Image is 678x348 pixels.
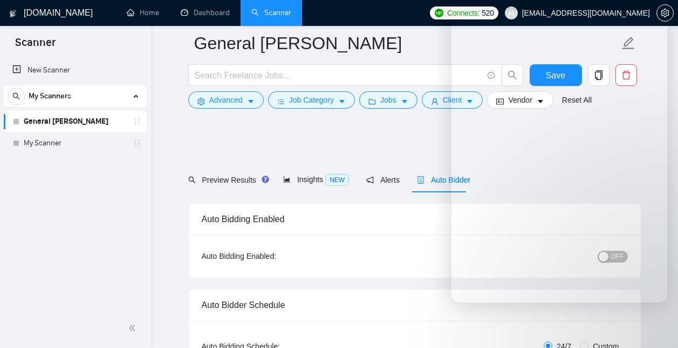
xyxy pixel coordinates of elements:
input: Search Freelance Jobs... [195,69,483,82]
button: folderJobscaret-down [359,91,417,109]
span: caret-down [247,97,255,105]
span: My Scanners [29,85,71,107]
iframe: Intercom live chat [451,11,667,303]
div: Auto Bidder Schedule [202,290,628,320]
span: bars [277,97,285,105]
a: dashboardDashboard [181,8,230,17]
div: Tooltip anchor [261,175,270,184]
button: settingAdvancedcaret-down [188,91,264,109]
span: holder [133,117,141,126]
span: search [188,176,196,184]
a: My Scanner [24,132,126,154]
span: search [8,92,24,100]
div: Auto Bidding Enabled: [202,250,344,262]
input: Scanner name... [194,30,619,57]
span: Scanner [6,35,64,57]
span: Client [443,94,462,106]
span: NEW [325,174,349,186]
span: Auto Bidder [417,176,470,184]
button: search [8,88,25,105]
span: Preview Results [188,176,266,184]
img: upwork-logo.png [435,9,443,17]
span: Job Category [289,94,334,106]
span: user [431,97,439,105]
a: General [PERSON_NAME] [24,111,126,132]
span: caret-down [338,97,346,105]
a: setting [656,9,674,17]
span: holder [133,139,141,148]
button: userClientcaret-down [422,91,483,109]
img: logo [9,5,17,22]
a: New Scanner [12,59,138,81]
span: user [508,9,515,17]
div: Auto Bidding Enabled [202,204,628,235]
span: folder [368,97,376,105]
button: barsJob Categorycaret-down [268,91,355,109]
li: My Scanners [4,85,147,154]
span: Insights [283,175,349,184]
button: setting [656,4,674,22]
span: Connects: [447,7,480,19]
li: New Scanner [4,59,147,81]
span: Alerts [366,176,400,184]
span: Jobs [380,94,396,106]
a: homeHome [127,8,159,17]
span: 520 [482,7,494,19]
span: area-chart [283,176,291,183]
span: double-left [128,323,139,333]
a: searchScanner [251,8,291,17]
iframe: Intercom live chat [641,311,667,337]
span: robot [417,176,424,184]
span: setting [197,97,205,105]
span: caret-down [401,97,408,105]
span: Advanced [209,94,243,106]
span: notification [366,176,374,184]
